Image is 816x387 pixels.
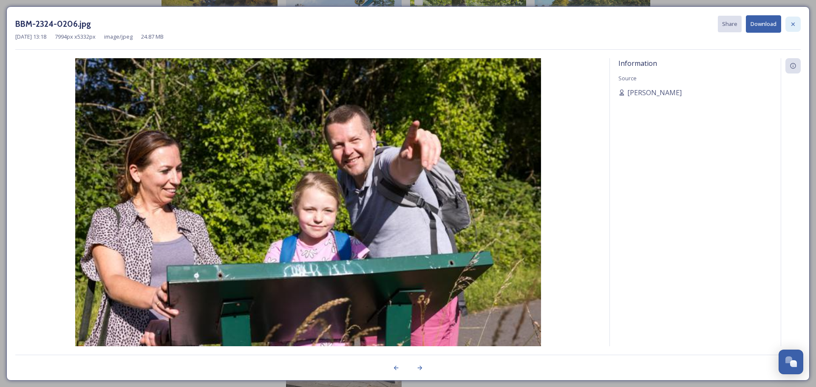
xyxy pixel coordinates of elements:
[618,59,657,68] span: Information
[15,33,46,41] span: [DATE] 13:18
[779,350,803,374] button: Open Chat
[55,33,96,41] span: 7994 px x 5332 px
[718,16,742,32] button: Share
[141,33,164,41] span: 24.87 MB
[104,33,133,41] span: image/jpeg
[15,58,601,369] img: bb62a871-b40a-42d0-8a5e-0ce036d8f71d.jpg
[618,74,637,82] span: Source
[746,15,781,33] button: Download
[15,18,91,30] h3: BBM-2324-0206.jpg
[627,88,682,98] span: [PERSON_NAME]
